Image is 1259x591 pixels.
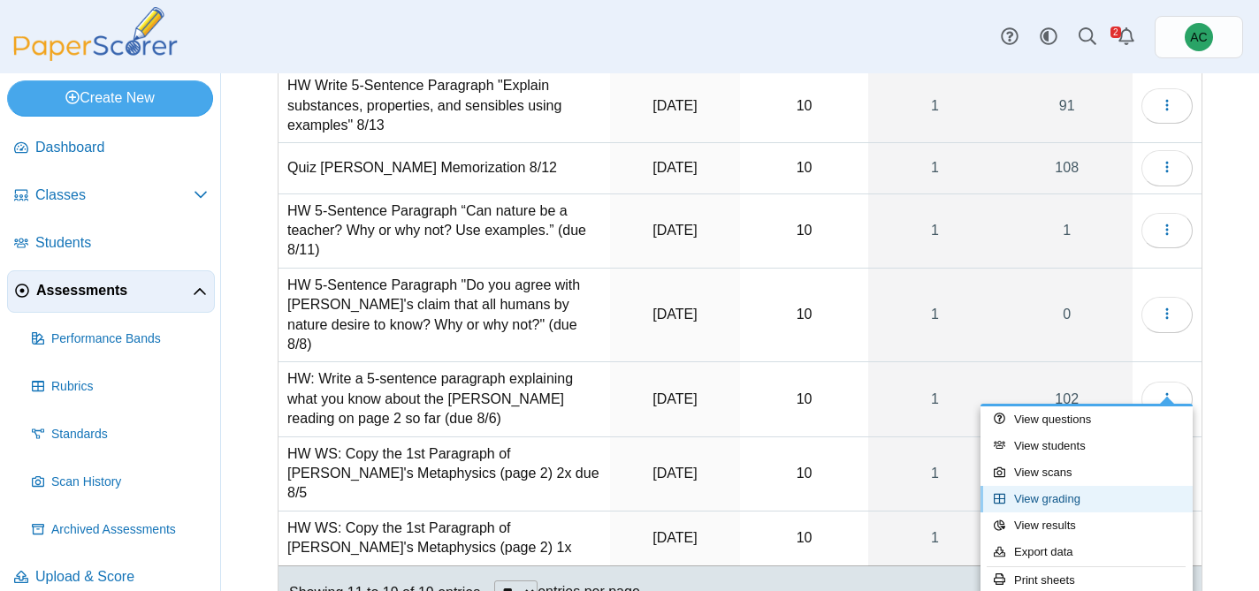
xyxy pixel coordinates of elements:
span: Rubrics [51,378,208,396]
td: 10 [740,437,868,511]
a: Andrew Christman [1155,16,1243,58]
td: HW WS: Copy the 1st Paragraph of [PERSON_NAME]'s Metaphysics (page 2) 2x due 8/5 [279,437,610,511]
a: 1 [868,194,1001,268]
a: 1 [868,511,1001,565]
a: Students [7,223,215,265]
td: 10 [740,69,868,143]
time: Aug 12, 2025 at 7:37 AM [652,98,697,113]
a: 1 [868,69,1001,142]
a: View results [980,512,1193,539]
td: HW 5-Sentence Paragraph "Do you agree with [PERSON_NAME]'s claim that all humans by nature desire... [279,269,610,363]
a: Assessments [7,270,215,313]
a: Scan History [25,461,215,504]
a: 1 [868,269,1001,362]
a: Dashboard [7,127,215,170]
span: Scan History [51,474,208,491]
time: Aug 4, 2025 at 12:20 PM [652,391,697,406]
a: Standards [25,413,215,456]
span: Andrew Christman [1185,23,1213,51]
span: Classes [35,186,194,205]
td: 10 [740,511,868,566]
td: HW Write 5-Sentence Paragraph "Explain substances, properties, and sensibles using examples" 8/13 [279,69,610,143]
a: 1 [868,437,1001,511]
a: 1 [1001,194,1133,268]
span: Andrew Christman [1190,31,1207,43]
span: Performance Bands [51,330,208,348]
td: HW: Write a 5-sentence paragraph explaining what you know about the [PERSON_NAME] reading on page... [279,362,610,436]
td: HW 5-Sentence Paragraph “Can nature be a teacher? Why or why not? Use examples.” (due 8/11) [279,194,610,269]
time: Aug 8, 2025 at 7:17 AM [652,223,697,238]
span: Dashboard [35,138,208,157]
time: Jul 29, 2025 at 2:12 PM [652,530,697,545]
a: 1 [868,362,1001,436]
time: Aug 7, 2025 at 7:31 AM [652,307,697,322]
span: Upload & Score [35,567,208,587]
a: Create New [7,80,213,116]
a: View grading [980,486,1193,512]
td: Quiz [PERSON_NAME] Memorization 8/12 [279,143,610,193]
a: Rubrics [25,366,215,408]
span: Assessments [36,281,193,300]
img: PaperScorer [7,7,184,61]
a: View questions [980,406,1193,433]
a: Export data [980,539,1193,565]
td: 10 [740,194,868,269]
a: 91 [1001,69,1133,142]
span: Standards [51,426,208,443]
td: 10 [740,362,868,436]
a: Alerts [1107,18,1146,57]
td: 10 [740,143,868,193]
a: 102 [1001,362,1133,436]
a: Classes [7,175,215,217]
span: Archived Assessments [51,521,208,539]
a: Archived Assessments [25,509,215,551]
time: Aug 2, 2025 at 5:29 PM [652,466,697,481]
span: Students [35,233,208,253]
a: View students [980,433,1193,459]
a: Performance Bands [25,318,215,360]
a: 108 [1001,143,1133,193]
a: 1 [868,143,1001,193]
time: Aug 12, 2025 at 7:34 AM [652,160,697,175]
a: PaperScorer [7,49,184,64]
td: HW WS: Copy the 1st Paragraph of [PERSON_NAME]'s Metaphysics (page 2) 1x [279,511,610,566]
td: 10 [740,269,868,363]
a: View scans [980,459,1193,486]
a: 0 [1001,269,1133,362]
